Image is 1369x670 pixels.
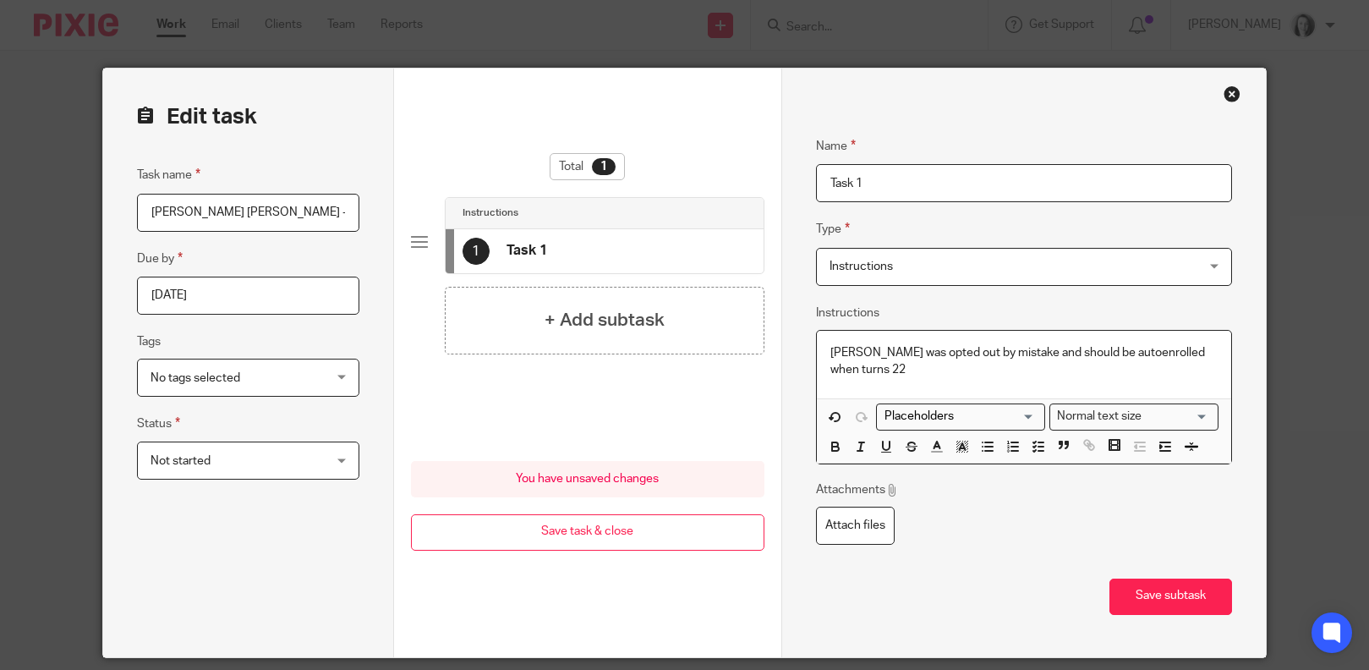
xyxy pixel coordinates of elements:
div: 1 [463,238,490,265]
label: Due by [137,249,183,268]
h4: + Add subtask [545,307,665,333]
h4: Task 1 [507,242,547,260]
label: Instructions [816,305,879,321]
div: You have unsaved changes [411,461,764,497]
label: Type [816,219,850,239]
span: Instructions [830,261,893,272]
label: Tags [137,333,161,350]
button: Save subtask [1109,579,1232,615]
span: Normal text size [1054,408,1146,426]
label: Attach files [816,507,895,545]
div: Search for option [876,404,1045,430]
p: [PERSON_NAME] was opted out by mistake and should be autoenrolled when turns 22 [830,344,1218,379]
div: Total [550,153,625,180]
label: Name [816,136,856,156]
p: Attachments [816,481,898,498]
div: 1 [592,158,616,175]
input: Search for option [1147,408,1208,426]
div: Text styles [1049,404,1218,430]
div: Placeholders [876,404,1045,430]
button: Save task & close [411,514,764,551]
label: Task name [137,165,200,184]
div: Close this dialog window [1224,85,1240,102]
h2: Edit task [137,102,359,131]
input: Search for option [879,408,1035,426]
span: Not started [151,455,211,467]
div: Search for option [1049,404,1218,430]
label: Status [137,414,180,433]
span: No tags selected [151,372,240,384]
input: Pick a date [137,277,359,315]
h4: Instructions [463,206,518,220]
